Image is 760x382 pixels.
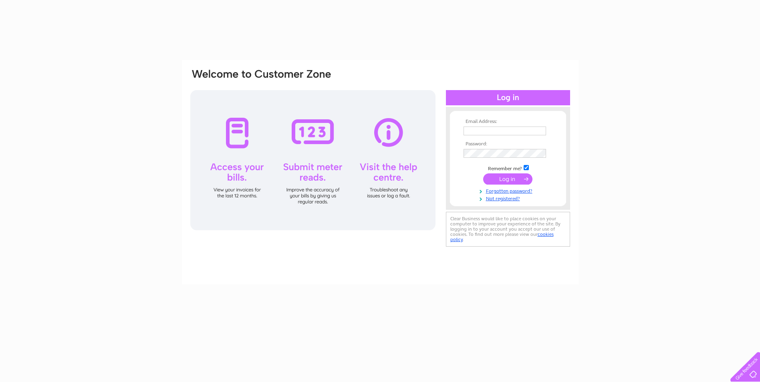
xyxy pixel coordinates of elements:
[446,212,570,247] div: Clear Business would like to place cookies on your computer to improve your experience of the sit...
[462,141,554,147] th: Password:
[462,164,554,172] td: Remember me?
[464,187,554,194] a: Forgotten password?
[464,194,554,202] a: Not registered?
[483,173,532,185] input: Submit
[462,119,554,125] th: Email Address:
[450,231,554,242] a: cookies policy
